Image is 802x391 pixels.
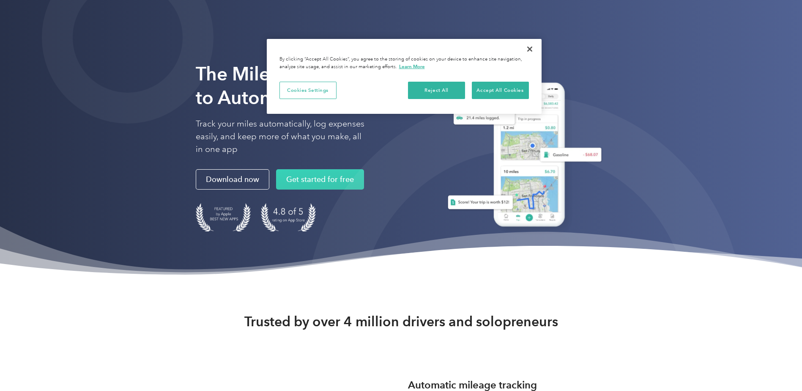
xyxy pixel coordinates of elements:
[276,169,364,190] a: Get started for free
[279,56,529,71] div: By clicking “Accept All Cookies”, you agree to the storing of cookies on your device to enhance s...
[267,39,542,114] div: Privacy
[267,39,542,114] div: Cookie banner
[244,313,558,330] strong: Trusted by over 4 million drivers and solopreneurs
[261,203,316,231] img: 4.9 out of 5 stars on the app store
[196,118,365,156] p: Track your miles automatically, log expenses easily, and keep more of what you make, all in one app
[399,63,425,69] a: More information about your privacy, opens in a new tab
[408,82,465,99] button: Reject All
[279,82,337,99] button: Cookies Settings
[520,40,539,58] button: Close
[196,203,251,231] img: Badge for Featured by Apple Best New Apps
[472,82,529,99] button: Accept All Cookies
[196,63,420,109] strong: The Mileage Tracking App to Automate Your Logs
[196,169,269,190] a: Download now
